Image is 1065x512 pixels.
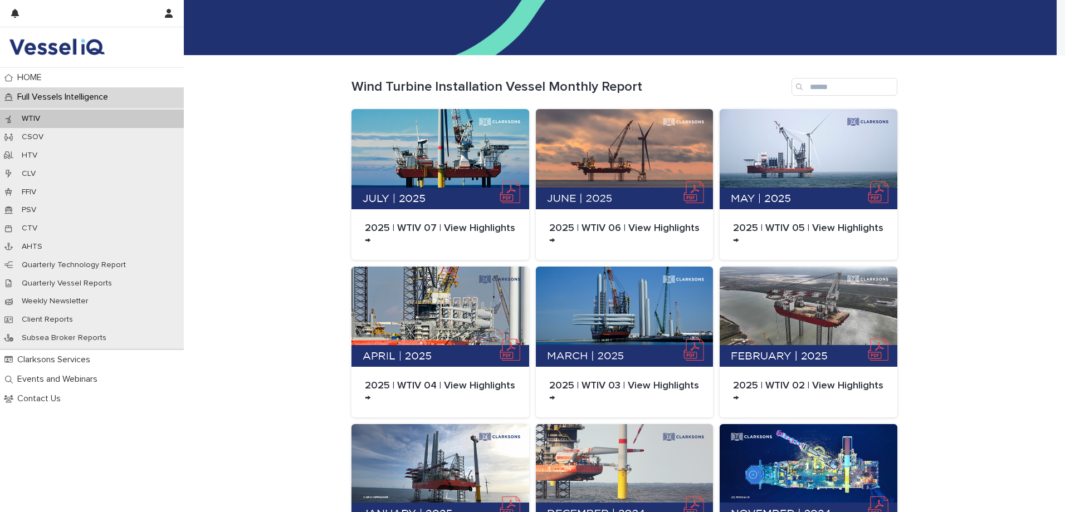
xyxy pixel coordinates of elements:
[13,151,46,160] p: HTV
[13,297,97,306] p: Weekly Newsletter
[9,36,105,58] img: DY2harLS7Ky7oFY6OHCp
[13,205,45,215] p: PSV
[733,223,884,247] p: 2025 | WTIV 05 | View Highlights →
[549,223,700,247] p: 2025 | WTIV 06 | View Highlights →
[365,223,516,247] p: 2025 | WTIV 07 | View Highlights →
[13,355,99,365] p: Clarksons Services
[351,79,787,95] h1: Wind Turbine Installation Vessel Monthly Report
[365,380,516,404] p: 2025 | WTIV 04 | View Highlights →
[549,380,700,404] p: 2025 | WTIV 03 | View Highlights →
[13,132,52,142] p: CSOV
[13,315,82,324] p: Client Reports
[13,92,117,102] p: Full Vessels Intelligence
[13,242,51,252] p: AHTS
[13,333,115,343] p: Subsea Broker Reports
[13,260,135,270] p: Quarterly Technology Report
[13,224,46,233] p: CTV
[351,109,529,260] a: 2025 | WTIV 07 | View Highlights →
[13,72,51,83] p: HOME
[13,374,106,385] p: Events and Webinars
[536,109,714,260] a: 2025 | WTIV 06 | View Highlights →
[733,380,884,404] p: 2025 | WTIV 02 | View Highlights →
[13,114,49,124] p: WTIV
[13,188,45,197] p: FFIV
[720,267,897,417] a: 2025 | WTIV 02 | View Highlights →
[351,267,529,417] a: 2025 | WTIV 04 | View Highlights →
[536,267,714,417] a: 2025 | WTIV 03 | View Highlights →
[13,279,121,288] p: Quarterly Vessel Reports
[13,393,70,404] p: Contact Us
[720,109,897,260] a: 2025 | WTIV 05 | View Highlights →
[13,169,45,179] p: CLV
[792,78,897,96] input: Search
